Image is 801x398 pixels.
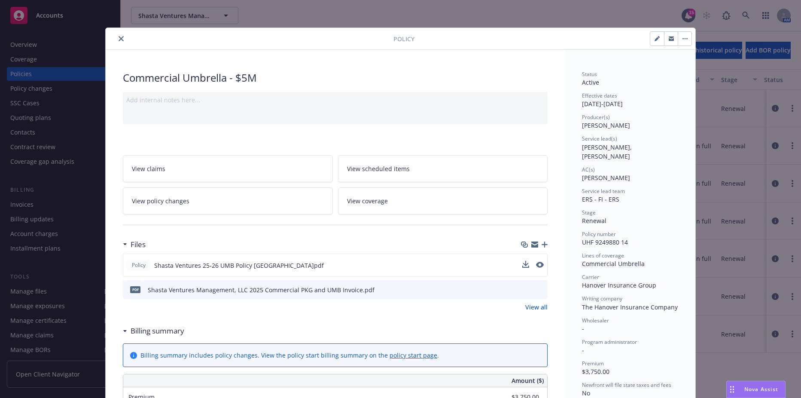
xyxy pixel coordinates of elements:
span: Stage [582,209,596,216]
span: [PERSON_NAME], [PERSON_NAME] [582,143,633,160]
h3: Files [131,239,146,250]
div: Drag to move [727,381,737,398]
span: Amount ($) [512,376,544,385]
span: View policy changes [132,196,189,205]
span: Policy [393,34,414,43]
div: [DATE] - [DATE] [582,92,678,108]
span: Renewal [582,217,606,225]
span: Writing company [582,295,622,302]
div: Shasta Ventures Management, LLC 2025 Commercial PKG and UMB Invoice.pdf [148,285,375,294]
span: Active [582,78,599,86]
a: View claims [123,155,333,182]
div: Billing summary [123,325,184,337]
span: Program administrator [582,338,637,346]
span: Shasta Ventures 25-26 UMB Policy [GEOGRAPHIC_DATA]pdf [154,261,324,270]
span: Policy number [582,230,616,238]
span: [PERSON_NAME] [582,174,630,182]
span: Service lead(s) [582,135,617,142]
button: download file [523,285,530,294]
div: Commercial Umbrella - $5M [123,70,548,85]
span: View claims [132,164,165,173]
span: Lines of coverage [582,252,624,259]
span: ERS - FI - ERS [582,195,619,203]
span: Wholesaler [582,317,609,324]
a: policy start page [390,351,437,359]
a: View policy changes [123,187,333,214]
span: Newfront will file state taxes and fees [582,381,671,389]
button: close [116,34,126,44]
span: Producer(s) [582,113,610,121]
span: pdf [130,286,140,293]
span: Commercial Umbrella [582,260,645,268]
a: View all [525,303,548,312]
span: Nova Assist [744,386,778,393]
span: View coverage [347,196,388,205]
a: View scheduled items [338,155,548,182]
button: preview file [536,285,544,294]
span: - [582,325,584,333]
span: Premium [582,360,604,367]
button: Nova Assist [726,381,786,398]
span: No [582,389,590,397]
button: preview file [536,262,544,268]
span: $3,750.00 [582,367,609,376]
span: Effective dates [582,92,617,99]
span: AC(s) [582,166,595,173]
a: View coverage [338,187,548,214]
button: download file [522,261,529,270]
span: [PERSON_NAME] [582,121,630,129]
span: The Hanover Insurance Company [582,303,678,311]
span: - [582,346,584,354]
button: preview file [536,261,544,270]
button: download file [522,261,529,268]
span: Carrier [582,273,599,281]
div: Files [123,239,146,250]
h3: Billing summary [131,325,184,337]
span: Status [582,70,597,78]
span: UHF 9249880 14 [582,238,628,246]
span: Policy [130,261,147,269]
span: Service lead team [582,187,625,195]
div: Add internal notes here... [126,95,544,104]
span: Hanover Insurance Group [582,281,656,289]
div: Billing summary includes policy changes. View the policy start billing summary on the . [140,351,439,360]
span: View scheduled items [347,164,410,173]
